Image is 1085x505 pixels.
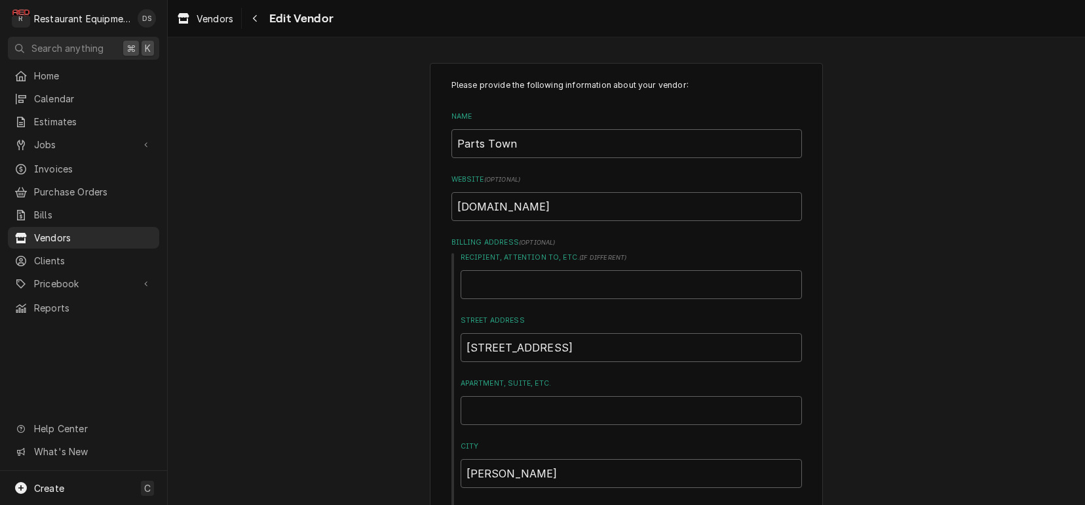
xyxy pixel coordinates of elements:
[34,483,64,494] span: Create
[8,65,159,87] a: Home
[34,162,153,176] span: Invoices
[34,115,153,129] span: Estimates
[12,9,30,28] div: Restaurant Equipment Diagnostics's Avatar
[172,8,238,30] a: Vendors
[34,301,153,315] span: Reports
[34,231,153,245] span: Vendors
[461,253,802,299] div: Recipient, Attention To, etc.
[579,254,626,261] span: ( if different )
[451,111,802,122] label: Name
[12,9,30,28] div: R
[519,239,556,246] span: ( optional )
[8,88,159,110] a: Calendar
[484,176,521,183] span: ( optional )
[461,315,802,326] label: Street Address
[8,273,159,294] a: Go to Pricebook
[34,208,153,222] span: Bills
[34,92,153,106] span: Calendar
[451,174,802,185] label: Website
[34,185,153,199] span: Purchase Orders
[34,445,151,458] span: What's New
[451,237,802,248] label: Billing Address
[451,174,802,221] div: Website
[451,79,802,91] p: Please provide the following information about your vendor:
[34,69,153,83] span: Home
[461,441,802,452] label: City
[461,378,802,389] label: Apartment, Suite, etc.
[197,12,233,26] span: Vendors
[461,315,802,362] div: Street Address
[8,250,159,272] a: Clients
[8,204,159,226] a: Bills
[34,12,130,26] div: Restaurant Equipment Diagnostics
[34,138,133,151] span: Jobs
[8,418,159,439] a: Go to Help Center
[8,37,159,60] button: Search anything⌘K
[138,9,156,28] div: DS
[451,111,802,158] div: Name
[145,41,151,55] span: K
[8,227,159,249] a: Vendors
[461,441,802,488] div: City
[8,181,159,203] a: Purchase Orders
[461,253,802,263] label: Recipient, Attention To, etc.
[8,297,159,319] a: Reports
[31,41,104,55] span: Search anything
[244,8,265,29] button: Navigate back
[34,254,153,268] span: Clients
[138,9,156,28] div: Derek Stewart's Avatar
[126,41,136,55] span: ⌘
[8,134,159,155] a: Go to Jobs
[34,422,151,435] span: Help Center
[8,441,159,462] a: Go to What's New
[265,10,333,28] span: Edit Vendor
[8,111,159,132] a: Estimates
[8,158,159,180] a: Invoices
[34,277,133,291] span: Pricebook
[461,378,802,425] div: Apartment, Suite, etc.
[144,481,151,495] span: C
